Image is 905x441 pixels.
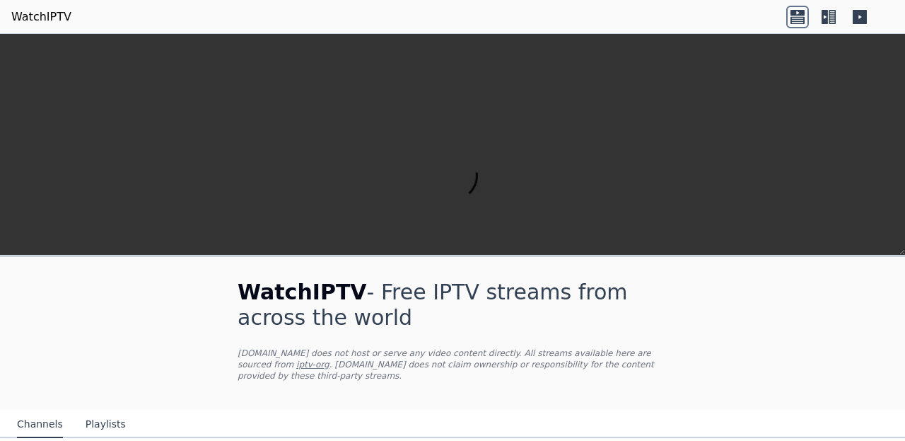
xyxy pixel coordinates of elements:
[238,280,667,331] h1: - Free IPTV streams from across the world
[238,280,367,304] span: WatchIPTV
[86,411,126,438] button: Playlists
[238,348,667,382] p: [DOMAIN_NAME] does not host or serve any video content directly. All streams available here are s...
[17,411,63,438] button: Channels
[296,360,329,370] a: iptv-org
[11,8,71,25] a: WatchIPTV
